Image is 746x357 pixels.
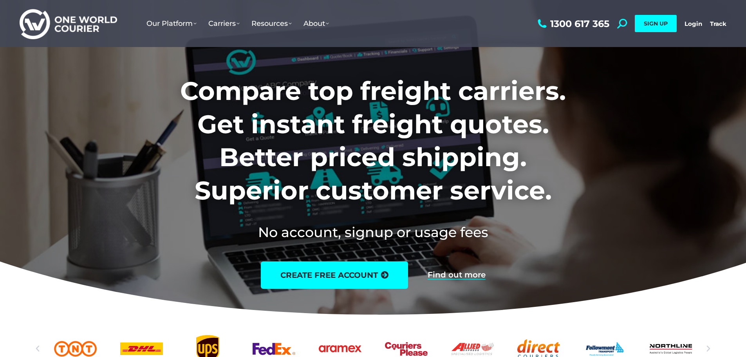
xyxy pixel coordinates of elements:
a: SIGN UP [635,15,677,32]
a: Our Platform [141,11,202,36]
a: 1300 617 365 [536,19,609,29]
img: One World Courier [20,8,117,40]
h2: No account, signup or usage fees [128,223,618,242]
h1: Compare top freight carriers. Get instant freight quotes. Better priced shipping. Superior custom... [128,74,618,207]
span: Carriers [208,19,240,28]
a: Find out more [428,271,486,279]
span: About [303,19,329,28]
a: Carriers [202,11,246,36]
a: Login [685,20,702,27]
a: create free account [261,261,408,289]
a: About [298,11,335,36]
span: Our Platform [146,19,197,28]
a: Resources [246,11,298,36]
span: Resources [251,19,292,28]
a: Track [710,20,726,27]
span: SIGN UP [644,20,668,27]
